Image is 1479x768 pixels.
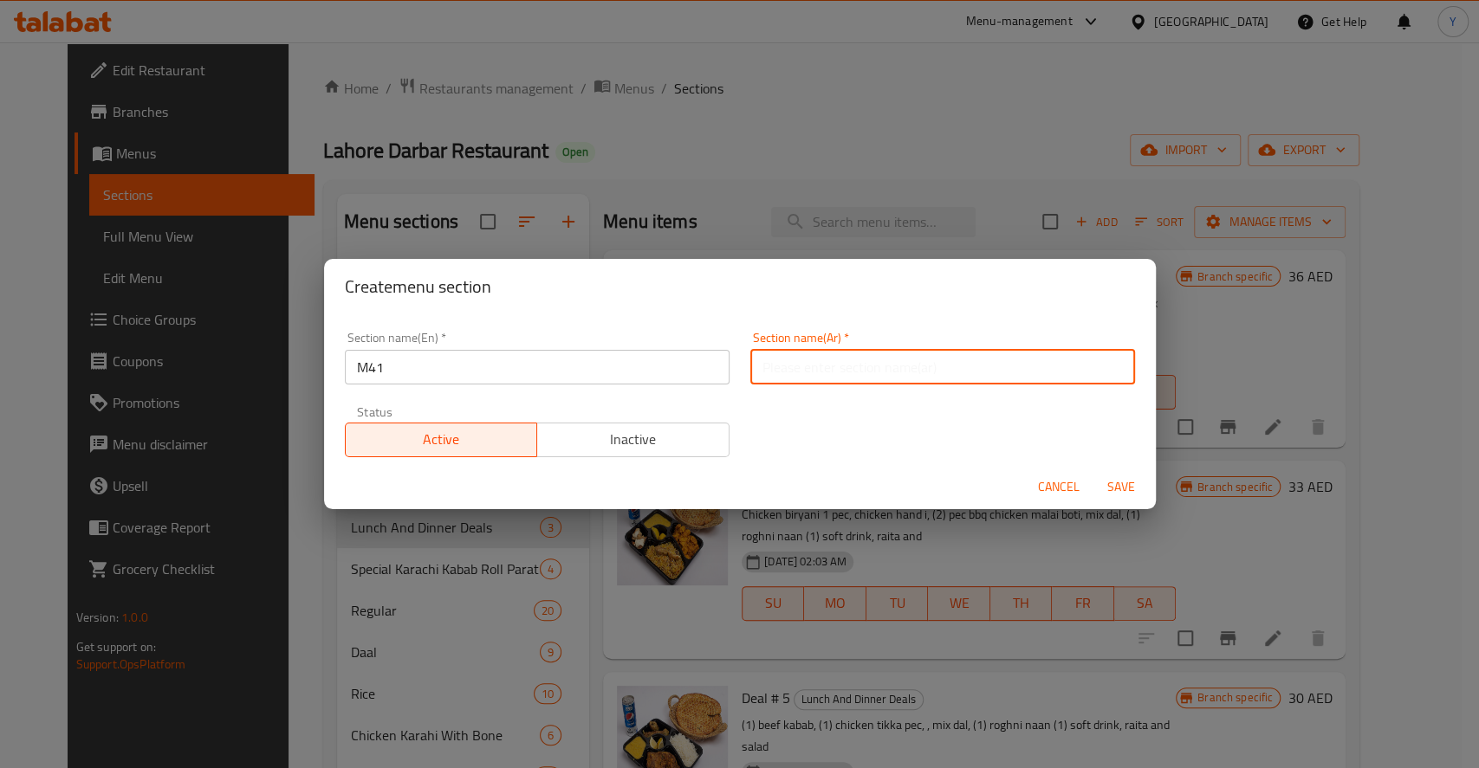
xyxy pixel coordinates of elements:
span: Save [1100,476,1142,498]
span: Inactive [544,427,723,452]
button: Cancel [1031,471,1087,503]
button: Active [345,423,538,457]
input: Please enter section name(ar) [750,350,1135,384]
h2: Create menu section [345,273,1135,300]
input: Please enter section name(en) [345,350,730,384]
span: Active [353,427,531,452]
button: Save [1093,471,1149,503]
button: Inactive [536,423,730,457]
span: Cancel [1038,476,1080,498]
